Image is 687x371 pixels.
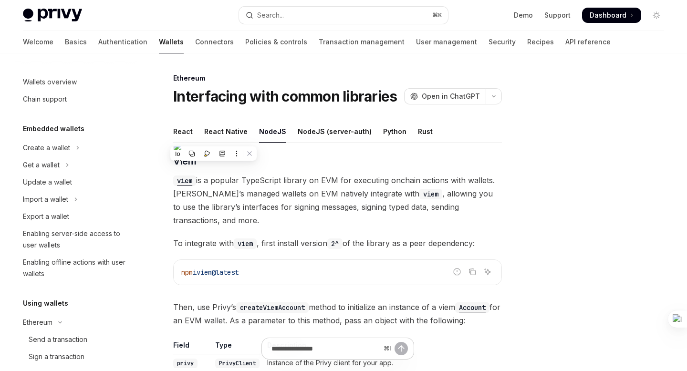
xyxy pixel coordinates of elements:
div: Sign a transaction [29,351,84,362]
button: Report incorrect code [451,266,463,278]
span: ⌘ K [432,11,442,19]
button: Toggle Import a wallet section [15,191,137,208]
div: Search... [257,10,284,21]
button: Toggle Ethereum section [15,314,137,331]
code: createViemAccount [236,302,309,313]
div: Send a transaction [29,334,87,345]
div: Import a wallet [23,194,68,205]
code: 2^ [327,238,343,249]
h1: Interfacing with common libraries [173,88,397,105]
a: Account [455,302,489,312]
a: Wallets overview [15,73,137,91]
div: Ethereum [173,73,502,83]
a: Security [489,31,516,53]
span: Dashboard [590,10,626,20]
button: Toggle dark mode [649,8,664,23]
div: Update a wallet [23,176,72,188]
div: Wallets overview [23,76,77,88]
a: Update a wallet [15,174,137,191]
code: viem [419,189,442,199]
a: Support [544,10,571,20]
h5: Embedded wallets [23,123,84,134]
div: Ethereum [23,317,52,328]
div: Chain support [23,93,67,105]
code: viem [234,238,257,249]
button: Open in ChatGPT [404,88,486,104]
div: Rust [418,120,433,143]
div: Enabling offline actions with user wallets [23,257,132,279]
a: Chain support [15,91,137,108]
a: Export a wallet [15,208,137,225]
span: Viem [173,155,196,168]
button: Open search [239,7,448,24]
div: React [173,120,193,143]
a: User management [416,31,477,53]
button: Send message [395,342,408,355]
a: Connectors [195,31,234,53]
a: Policies & controls [245,31,307,53]
a: Send a transaction [15,331,137,348]
span: i [193,268,197,277]
code: Account [455,302,489,313]
span: Open in ChatGPT [422,92,480,101]
a: Recipes [527,31,554,53]
a: Demo [514,10,533,20]
div: Enabling server-side access to user wallets [23,228,132,251]
a: Basics [65,31,87,53]
code: viem [173,175,196,186]
a: Enabling server-side access to user wallets [15,225,137,254]
h5: Using wallets [23,298,68,309]
button: Toggle Get a wallet section [15,156,137,174]
div: Create a wallet [23,142,70,154]
input: Ask a question... [271,338,380,359]
a: Transaction management [319,31,405,53]
div: Get a wallet [23,159,60,171]
span: is a popular TypeScript library on EVM for executing onchain actions with wallets. [PERSON_NAME]’... [173,174,502,227]
a: Sign a transaction [15,348,137,365]
a: Authentication [98,31,147,53]
div: Export a wallet [23,211,69,222]
span: Then, use Privy’s method to initialize an instance of a viem for an EVM wallet. As a parameter to... [173,300,502,327]
span: viem@latest [197,268,239,277]
a: Wallets [159,31,184,53]
button: Ask AI [481,266,494,278]
a: API reference [565,31,611,53]
a: Enabling offline actions with user wallets [15,254,137,282]
a: viem [173,175,196,185]
div: NodeJS (server-auth) [298,120,372,143]
div: Python [383,120,406,143]
button: Toggle Create a wallet section [15,139,137,156]
span: npm [181,268,193,277]
a: Welcome [23,31,53,53]
div: React Native [204,120,248,143]
a: Dashboard [582,8,641,23]
span: To integrate with , first install version of the library as a peer dependency: [173,237,502,250]
img: light logo [23,9,82,22]
button: Copy the contents from the code block [466,266,479,278]
div: NodeJS [259,120,286,143]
